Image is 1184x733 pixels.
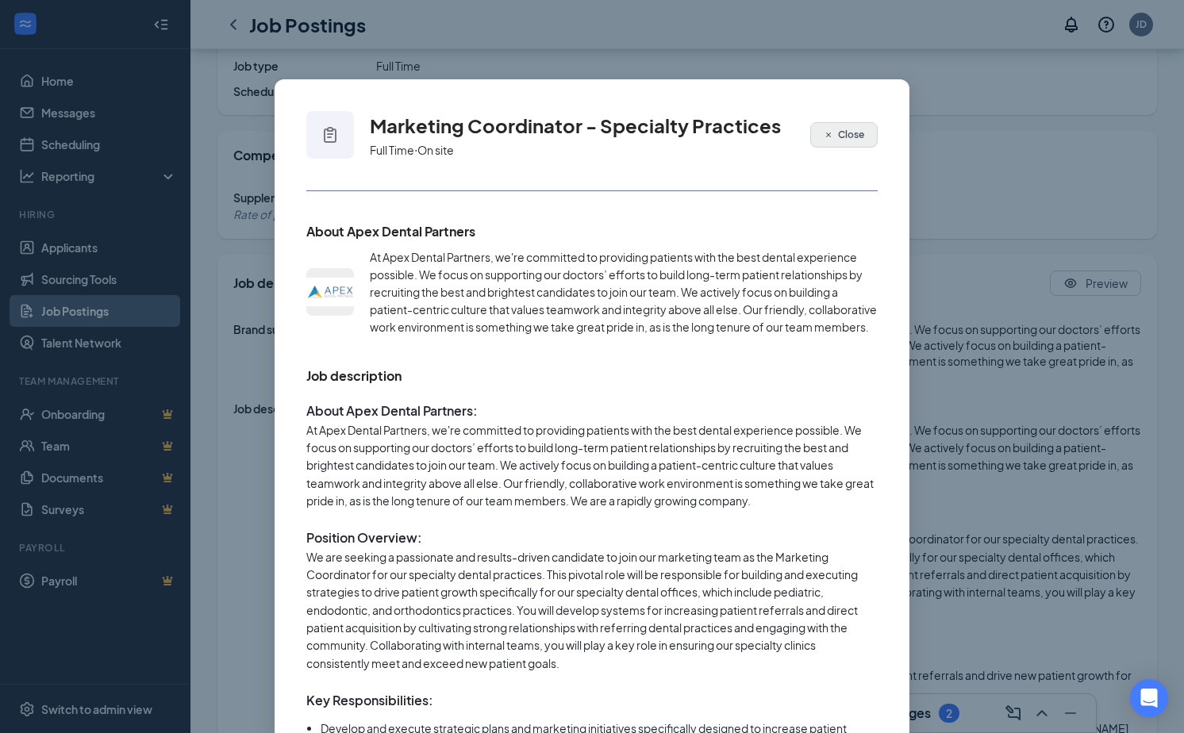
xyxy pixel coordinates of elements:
[810,122,878,148] button: CrossClose
[306,278,354,306] img: Apex Dental Partners
[370,142,414,158] span: Full Time
[306,223,475,240] span: About Apex Dental Partners
[306,529,422,546] strong: Position Overview:
[1130,679,1168,717] div: Open Intercom Messenger
[370,113,781,137] span: Marketing Coordinator - Specialty Practices
[306,402,478,419] strong: About Apex Dental Partners:
[370,250,878,334] span: At Apex Dental Partners, we're committed to providing patients with the best dental experience po...
[321,125,340,144] svg: Clipboard
[414,142,454,158] span: ‧ On site
[306,692,433,708] strong: Key Responsibilities:
[824,130,833,140] svg: Cross
[306,367,402,384] span: Job description
[306,421,878,510] p: At Apex Dental Partners, we're committed to providing patients with the best dental experience po...
[306,548,878,673] p: We are seeking a passionate and results-driven candidate to join our marketing team as the Market...
[838,128,864,142] span: Close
